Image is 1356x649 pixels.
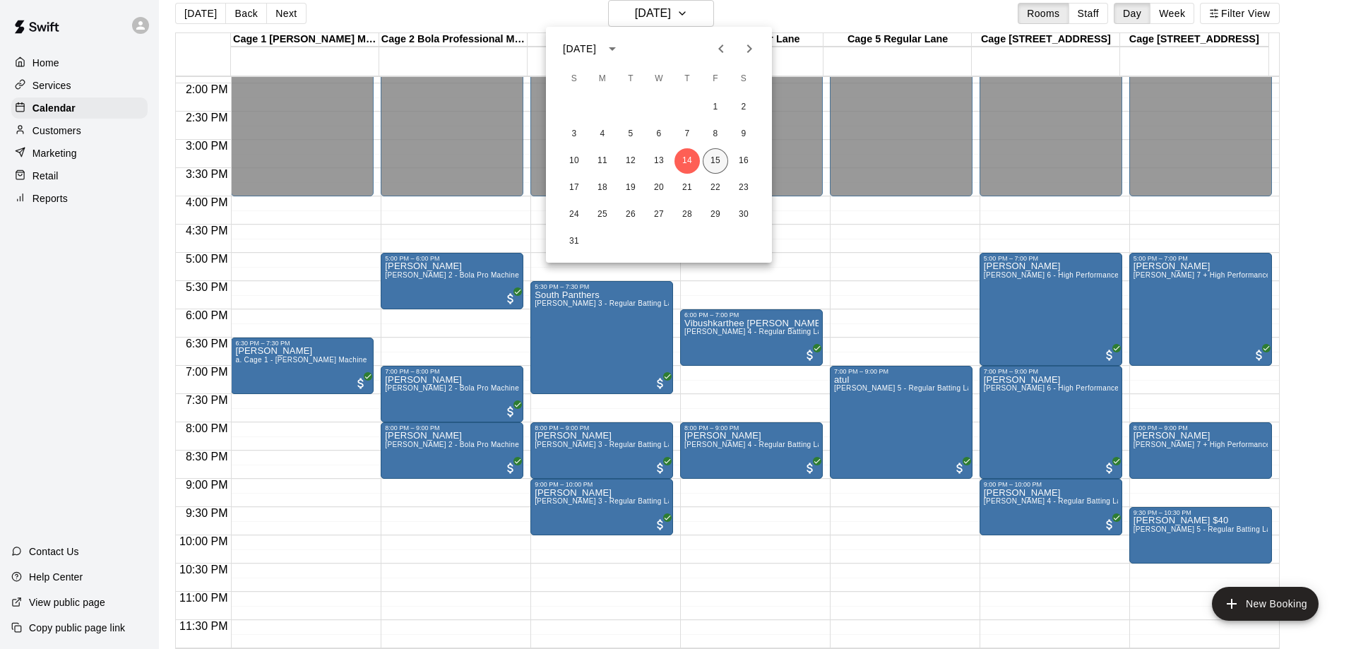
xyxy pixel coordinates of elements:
button: 24 [561,202,587,227]
button: 3 [561,121,587,147]
span: Sunday [561,65,587,93]
span: Monday [590,65,615,93]
button: 22 [703,175,728,201]
div: [DATE] [563,42,596,56]
button: 28 [674,202,700,227]
span: Wednesday [646,65,672,93]
span: Tuesday [618,65,643,93]
span: Saturday [731,65,756,93]
button: 12 [618,148,643,174]
button: 30 [731,202,756,227]
button: 1 [703,95,728,120]
button: 20 [646,175,672,201]
button: 5 [618,121,643,147]
button: 27 [646,202,672,227]
button: 26 [618,202,643,227]
button: 16 [731,148,756,174]
button: 31 [561,229,587,254]
button: Next month [735,35,763,63]
button: 10 [561,148,587,174]
button: 14 [674,148,700,174]
button: 18 [590,175,615,201]
span: Friday [703,65,728,93]
button: calendar view is open, switch to year view [600,37,624,61]
span: Thursday [674,65,700,93]
button: 23 [731,175,756,201]
button: 21 [674,175,700,201]
button: 6 [646,121,672,147]
button: 9 [731,121,756,147]
button: 8 [703,121,728,147]
button: 4 [590,121,615,147]
button: 2 [731,95,756,120]
button: 11 [590,148,615,174]
button: 7 [674,121,700,147]
button: 25 [590,202,615,227]
button: 15 [703,148,728,174]
button: 19 [618,175,643,201]
button: 17 [561,175,587,201]
button: 29 [703,202,728,227]
button: Previous month [707,35,735,63]
button: 13 [646,148,672,174]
